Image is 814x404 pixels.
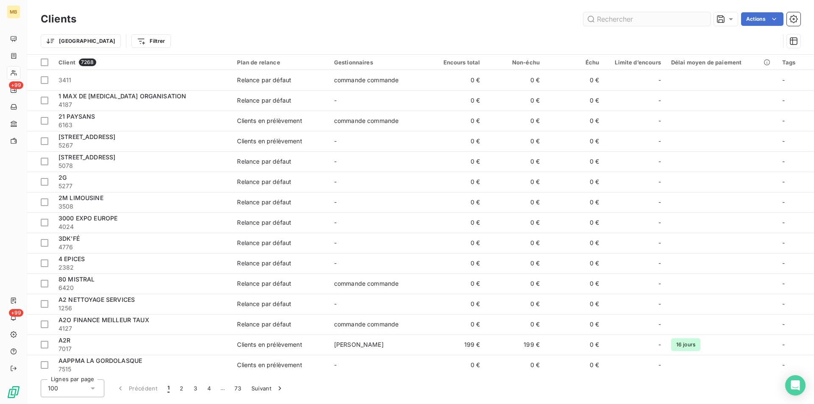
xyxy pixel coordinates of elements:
[741,12,783,26] button: Actions
[545,233,604,253] td: 0 €
[782,59,809,66] div: Tags
[426,355,485,375] td: 0 €
[334,320,399,328] span: commande commande
[59,365,227,373] span: 7515
[59,92,186,100] span: 1 MAX DE [MEDICAL_DATA] ORGANISATION
[485,131,545,151] td: 0 €
[658,239,661,247] span: -
[491,59,540,66] div: Non-échu
[334,137,337,145] span: -
[782,259,785,267] span: -
[334,117,399,124] span: commande commande
[237,137,302,145] div: Clients en prélèvement
[658,96,661,105] span: -
[7,5,20,19] div: MB
[426,70,485,90] td: 0 €
[782,178,785,185] span: -
[237,320,291,329] div: Relance par défaut
[426,253,485,273] td: 0 €
[658,259,661,267] span: -
[426,233,485,253] td: 0 €
[334,59,421,66] div: Gestionnaires
[59,284,227,292] span: 6420
[334,97,337,104] span: -
[59,324,227,333] span: 4127
[334,198,337,206] span: -
[426,90,485,111] td: 0 €
[59,133,115,140] span: [STREET_ADDRESS]
[545,355,604,375] td: 0 €
[237,59,323,66] div: Plan de relance
[237,259,291,267] div: Relance par défaut
[59,235,80,242] span: 3DK'FÉ
[782,117,785,124] span: -
[426,172,485,192] td: 0 €
[59,100,227,109] span: 4187
[175,379,188,397] button: 2
[59,296,135,303] span: A2 NETTOYAGE SERVICES
[545,70,604,90] td: 0 €
[59,76,227,84] span: 3411
[545,131,604,151] td: 0 €
[485,172,545,192] td: 0 €
[782,239,785,246] span: -
[485,233,545,253] td: 0 €
[485,294,545,314] td: 0 €
[334,361,337,368] span: -
[237,279,291,288] div: Relance par défaut
[431,59,480,66] div: Encours total
[785,375,806,396] div: Open Intercom Messenger
[545,294,604,314] td: 0 €
[216,382,229,395] span: …
[658,198,661,206] span: -
[246,379,289,397] button: Suivant
[658,157,661,166] span: -
[237,76,291,84] div: Relance par défaut
[59,153,115,161] span: [STREET_ADDRESS]
[59,215,117,222] span: 3000 EXPO EUROPE
[59,121,227,129] span: 6163
[237,239,291,247] div: Relance par défaut
[111,379,162,397] button: Précédent
[59,337,70,344] span: A2R
[485,334,545,355] td: 199 €
[9,81,23,89] span: +99
[237,96,291,105] div: Relance par défaut
[334,219,337,226] span: -
[658,300,661,308] span: -
[782,137,785,145] span: -
[426,131,485,151] td: 0 €
[59,276,95,283] span: 80 MISTRAL
[334,76,399,84] span: commande commande
[545,212,604,233] td: 0 €
[59,304,227,312] span: 1256
[237,218,291,227] div: Relance par défaut
[485,253,545,273] td: 0 €
[48,384,58,393] span: 100
[59,59,75,66] span: Client
[545,273,604,294] td: 0 €
[59,174,67,181] span: 2G
[610,59,661,66] div: Limite d’encours
[658,361,661,369] span: -
[426,334,485,355] td: 199 €
[59,357,142,364] span: AAPPMA LA GORDOLASQUE
[545,192,604,212] td: 0 €
[485,90,545,111] td: 0 €
[237,361,302,369] div: Clients en prélèvement
[426,192,485,212] td: 0 €
[59,243,227,251] span: 4776
[426,212,485,233] td: 0 €
[658,117,661,125] span: -
[334,341,384,348] span: [PERSON_NAME]
[782,198,785,206] span: -
[162,379,175,397] button: 1
[334,280,399,287] span: commande commande
[41,11,76,27] h3: Clients
[59,263,227,272] span: 2382
[671,59,772,66] div: Délai moyen de paiement
[671,338,700,351] span: 16 jours
[485,111,545,131] td: 0 €
[334,259,337,267] span: -
[426,294,485,314] td: 0 €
